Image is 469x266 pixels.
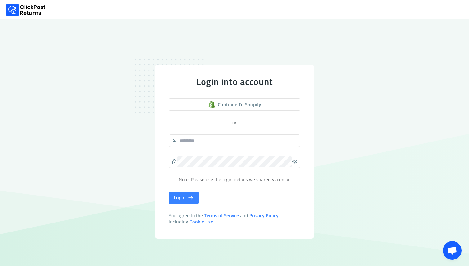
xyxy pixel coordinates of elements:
div: or [169,119,300,126]
p: Note: Please use the login details we shared via email [169,177,300,183]
img: shopify logo [208,101,215,108]
a: Privacy Policy [249,213,279,219]
a: shopify logoContinue to shopify [169,98,300,111]
div: Login into account [169,76,300,87]
button: Continue to shopify [169,98,300,111]
span: visibility [292,157,297,166]
span: You agree to the and , including [169,213,300,225]
span: east [188,193,194,202]
div: Open chat [443,241,462,260]
img: Logo [6,4,46,16]
span: person [172,136,177,145]
a: Terms of Service [204,213,240,219]
span: Continue to shopify [218,101,261,108]
span: lock [172,157,177,166]
a: Cookie Use. [190,219,214,225]
button: Login east [169,192,199,204]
